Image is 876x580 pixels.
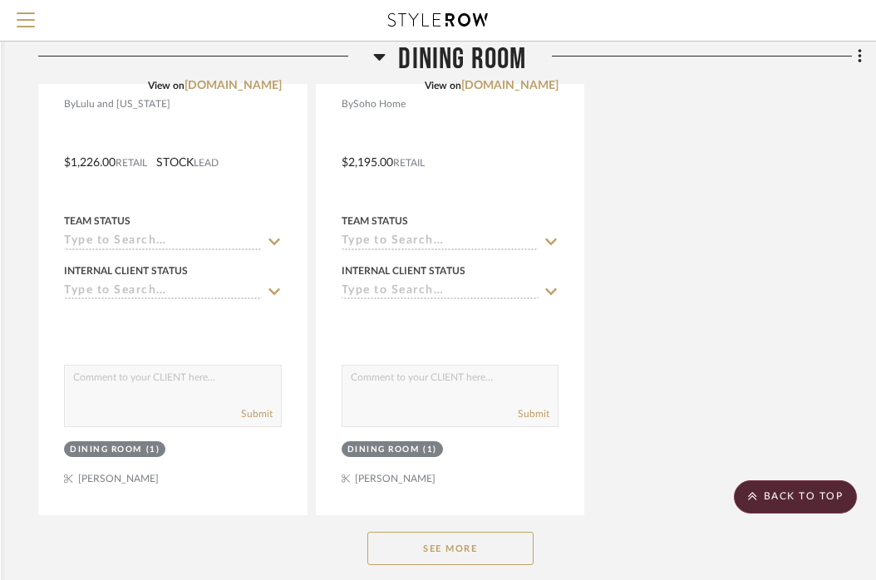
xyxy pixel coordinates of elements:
[734,480,857,514] scroll-to-top-button: BACK TO TOP
[76,96,170,112] span: Lulu and [US_STATE]
[423,444,437,456] div: (1)
[342,263,465,278] div: Internal Client Status
[64,214,130,229] div: Team Status
[342,234,539,250] input: Type to Search…
[185,80,282,91] a: [DOMAIN_NAME]
[342,284,539,300] input: Type to Search…
[461,80,559,91] a: [DOMAIN_NAME]
[146,444,160,456] div: (1)
[342,214,408,229] div: Team Status
[347,444,420,456] div: Dining Room
[342,96,353,112] span: By
[148,81,185,91] span: View on
[518,406,549,421] button: Submit
[398,42,526,77] span: Dining Room
[64,96,76,112] span: By
[241,406,273,421] button: Submit
[70,444,142,456] div: Dining Room
[367,532,534,565] button: See More
[64,284,262,300] input: Type to Search…
[353,96,406,112] span: Soho Home
[64,263,188,278] div: Internal Client Status
[425,81,461,91] span: View on
[64,234,262,250] input: Type to Search…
